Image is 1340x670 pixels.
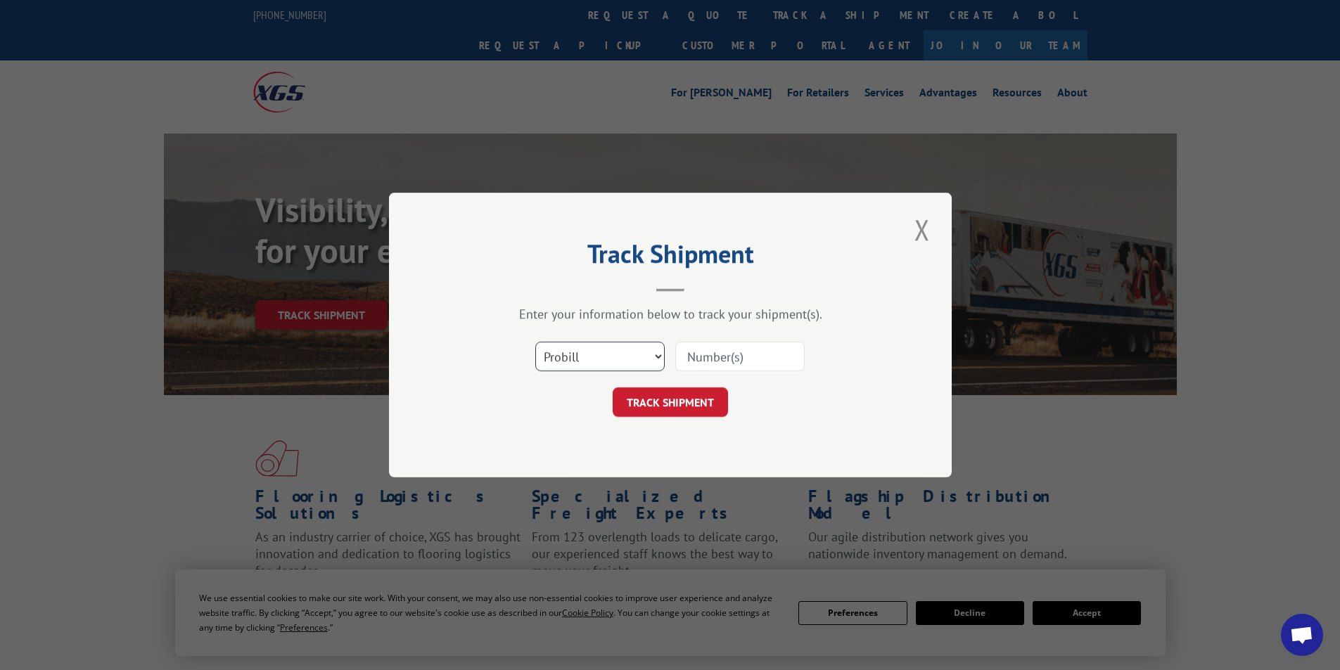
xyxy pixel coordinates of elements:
button: Close modal [910,210,934,249]
a: Open chat [1281,614,1323,656]
button: TRACK SHIPMENT [613,387,728,417]
h2: Track Shipment [459,244,881,271]
input: Number(s) [675,342,805,371]
div: Enter your information below to track your shipment(s). [459,306,881,322]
